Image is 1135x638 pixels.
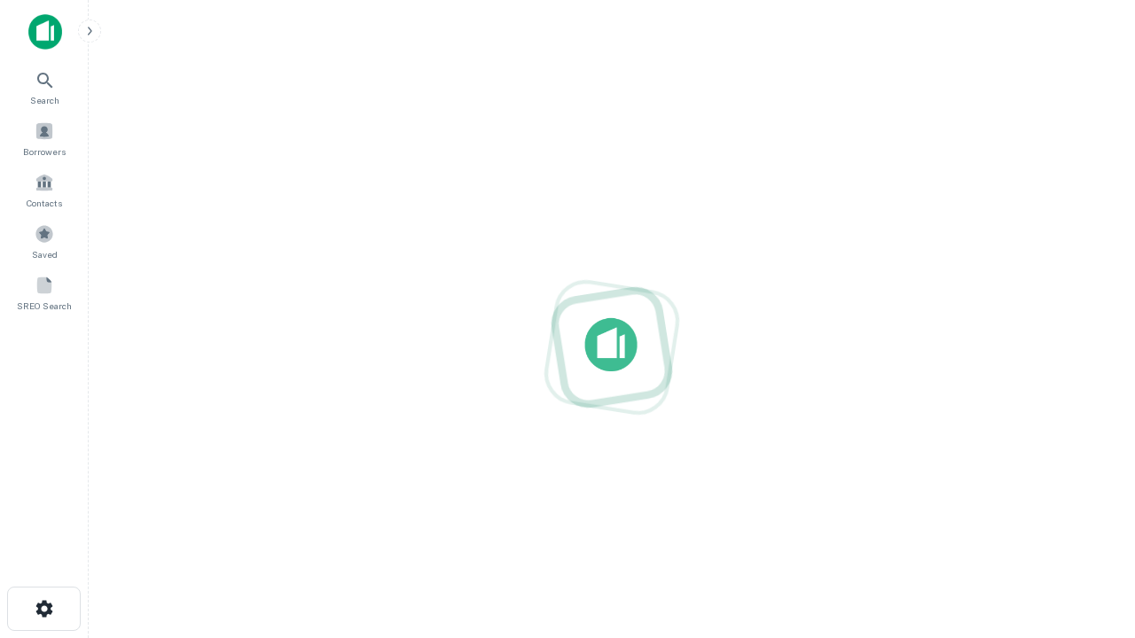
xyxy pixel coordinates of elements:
[5,217,83,265] a: Saved
[5,114,83,162] a: Borrowers
[30,93,59,107] span: Search
[28,14,62,50] img: capitalize-icon.png
[27,196,62,210] span: Contacts
[1046,440,1135,525] iframe: Chat Widget
[5,166,83,214] a: Contacts
[32,247,58,261] span: Saved
[17,299,72,313] span: SREO Search
[5,268,83,316] a: SREO Search
[5,63,83,111] a: Search
[23,144,66,159] span: Borrowers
